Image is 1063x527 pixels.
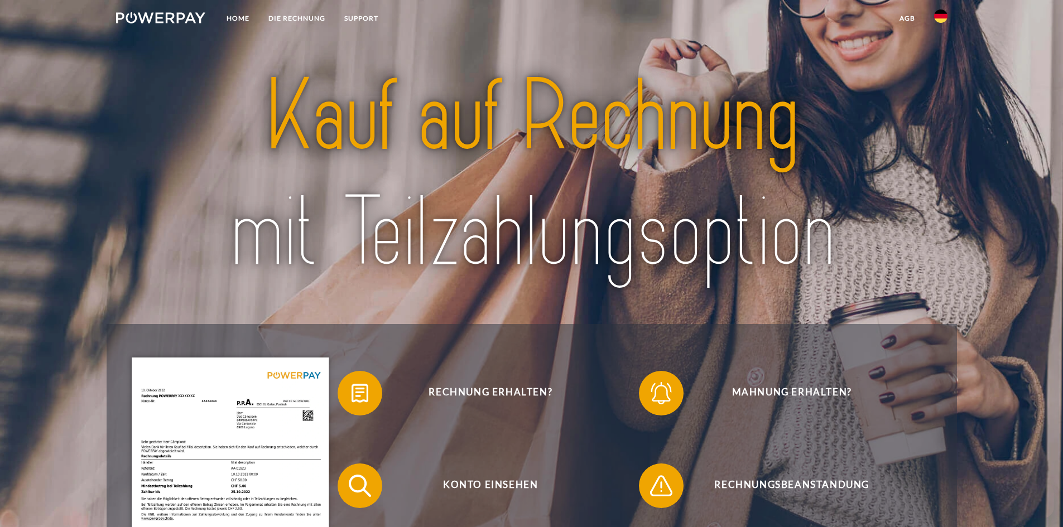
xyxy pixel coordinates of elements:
[338,463,628,508] button: Konto einsehen
[116,12,206,23] img: logo-powerpay-white.svg
[157,53,906,297] img: title-powerpay_de.svg
[335,8,388,28] a: SUPPORT
[647,472,675,500] img: qb_warning.svg
[354,463,627,508] span: Konto einsehen
[655,463,929,508] span: Rechnungsbeanstandung
[346,472,374,500] img: qb_search.svg
[639,371,929,415] button: Mahnung erhalten?
[934,9,947,23] img: de
[639,463,929,508] button: Rechnungsbeanstandung
[890,8,925,28] a: agb
[354,371,627,415] span: Rechnung erhalten?
[1018,482,1054,518] iframe: Botão para abrir a janela de mensagens
[346,379,374,407] img: qb_bill.svg
[259,8,335,28] a: DIE RECHNUNG
[647,379,675,407] img: qb_bell.svg
[338,371,628,415] button: Rechnung erhalten?
[655,371,929,415] span: Mahnung erhalten?
[217,8,259,28] a: Home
